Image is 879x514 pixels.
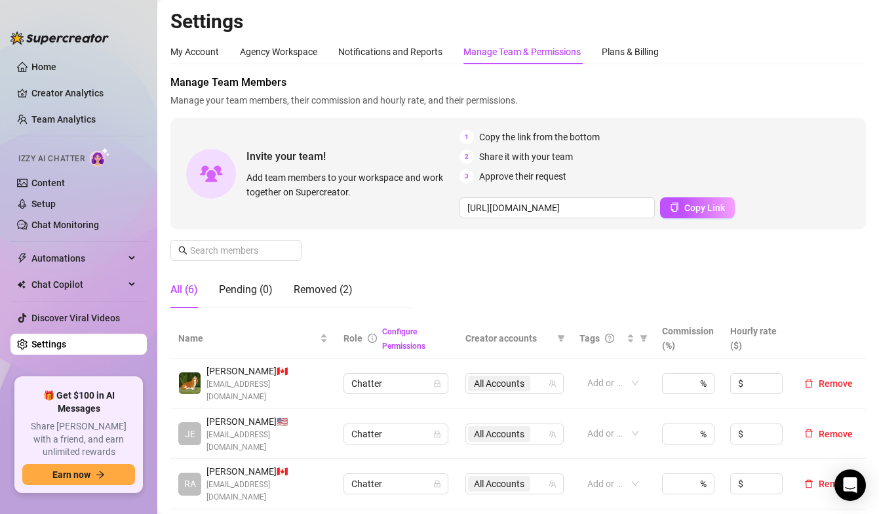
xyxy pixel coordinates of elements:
div: Agency Workspace [240,45,317,59]
span: search [178,246,187,255]
span: Role [343,333,362,344]
a: Creator Analytics [31,83,136,104]
div: Removed (2) [294,282,353,298]
span: All Accounts [474,477,524,491]
span: lock [433,380,441,387]
span: copy [670,203,679,212]
span: Remove [819,429,853,439]
span: team [549,380,557,387]
span: Share [PERSON_NAME] with a friend, and earn unlimited rewards [22,420,135,459]
span: Remove [819,378,853,389]
span: All Accounts [474,376,524,391]
span: [EMAIL_ADDRESS][DOMAIN_NAME] [206,378,328,403]
a: Settings [31,339,66,349]
span: Chatter [351,374,440,393]
span: Remove [819,479,853,489]
span: 2 [459,149,474,164]
input: Search members [190,243,283,258]
span: Chatter [351,424,440,444]
div: Plans & Billing [602,45,659,59]
span: 🎁 Get $100 in AI Messages [22,389,135,415]
span: Manage Team Members [170,75,866,90]
div: Notifications and Reports [338,45,442,59]
span: Add team members to your workspace and work together on Supercreator. [246,170,454,199]
th: Hourly rate ($) [722,319,791,359]
span: Approve their request [479,169,566,184]
span: filter [555,328,568,348]
th: Name [170,319,336,359]
button: Remove [799,376,858,391]
span: Chat Copilot [31,274,125,295]
span: All Accounts [468,376,530,391]
div: My Account [170,45,219,59]
span: filter [557,334,565,342]
span: Creator accounts [465,331,552,346]
span: Name [178,331,317,346]
a: Team Analytics [31,114,96,125]
div: Pending (0) [219,282,273,298]
span: delete [804,379,813,388]
span: 3 [459,169,474,184]
a: Discover Viral Videos [31,313,120,323]
img: logo-BBDzfeDw.svg [10,31,109,45]
span: info-circle [368,334,377,343]
span: lock [433,430,441,438]
span: [PERSON_NAME] 🇨🇦 [206,464,328,479]
span: [EMAIL_ADDRESS][DOMAIN_NAME] [206,429,328,454]
span: Automations [31,248,125,269]
span: lock [433,480,441,488]
span: RA [184,477,196,491]
button: Remove [799,476,858,492]
button: Copy Link [660,197,735,218]
button: Remove [799,426,858,442]
img: AI Chatter [90,148,110,167]
span: thunderbolt [17,253,28,264]
span: filter [637,328,650,348]
span: Izzy AI Chatter [18,153,85,165]
span: Tags [579,331,600,346]
span: Earn now [52,469,90,480]
span: filter [640,334,648,342]
span: [EMAIL_ADDRESS][DOMAIN_NAME] [206,479,328,504]
a: Configure Permissions [382,327,425,351]
a: Chat Monitoring [31,220,99,230]
button: Earn nowarrow-right [22,464,135,485]
span: team [549,430,557,438]
a: Home [31,62,56,72]
span: JE [185,427,195,441]
span: All Accounts [474,427,524,441]
img: Kristy Hoffman [179,372,201,394]
img: Chat Copilot [17,280,26,289]
th: Commission (%) [654,319,723,359]
span: delete [804,479,813,488]
span: question-circle [605,334,614,343]
span: 1 [459,130,474,144]
span: Copy Link [684,203,725,213]
span: Copy the link from the bottom [479,130,600,144]
h2: Settings [170,9,866,34]
span: delete [804,429,813,438]
span: Invite your team! [246,148,459,165]
span: Manage your team members, their commission and hourly rate, and their permissions. [170,93,866,108]
span: [PERSON_NAME] 🇺🇸 [206,414,328,429]
a: Setup [31,199,56,209]
span: [PERSON_NAME] 🇨🇦 [206,364,328,378]
span: All Accounts [468,426,530,442]
div: All (6) [170,282,198,298]
span: Share it with your team [479,149,573,164]
span: Chatter [351,474,440,494]
span: All Accounts [468,476,530,492]
span: arrow-right [96,470,105,479]
div: Open Intercom Messenger [834,469,866,501]
div: Manage Team & Permissions [463,45,581,59]
a: Content [31,178,65,188]
span: team [549,480,557,488]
